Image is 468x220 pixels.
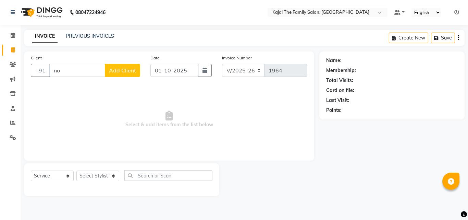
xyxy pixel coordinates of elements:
[389,33,428,43] button: Create New
[17,3,64,22] img: logo
[31,85,307,154] span: Select & add items from the list below
[326,107,342,114] div: Points:
[49,64,105,77] input: Search by Name/Mobile/Email/Code
[326,77,353,84] div: Total Visits:
[326,97,349,104] div: Last Visit:
[326,67,356,74] div: Membership:
[66,33,114,39] a: PREVIOUS INVOICES
[105,64,140,77] button: Add Client
[326,87,354,94] div: Card on file:
[109,67,136,74] span: Add Client
[431,33,455,43] button: Save
[124,170,212,181] input: Search or Scan
[31,64,50,77] button: +91
[32,30,58,43] a: INVOICE
[150,55,160,61] label: Date
[439,193,461,213] iframe: chat widget
[222,55,252,61] label: Invoice Number
[326,57,342,64] div: Name:
[31,55,42,61] label: Client
[75,3,106,22] b: 08047224946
